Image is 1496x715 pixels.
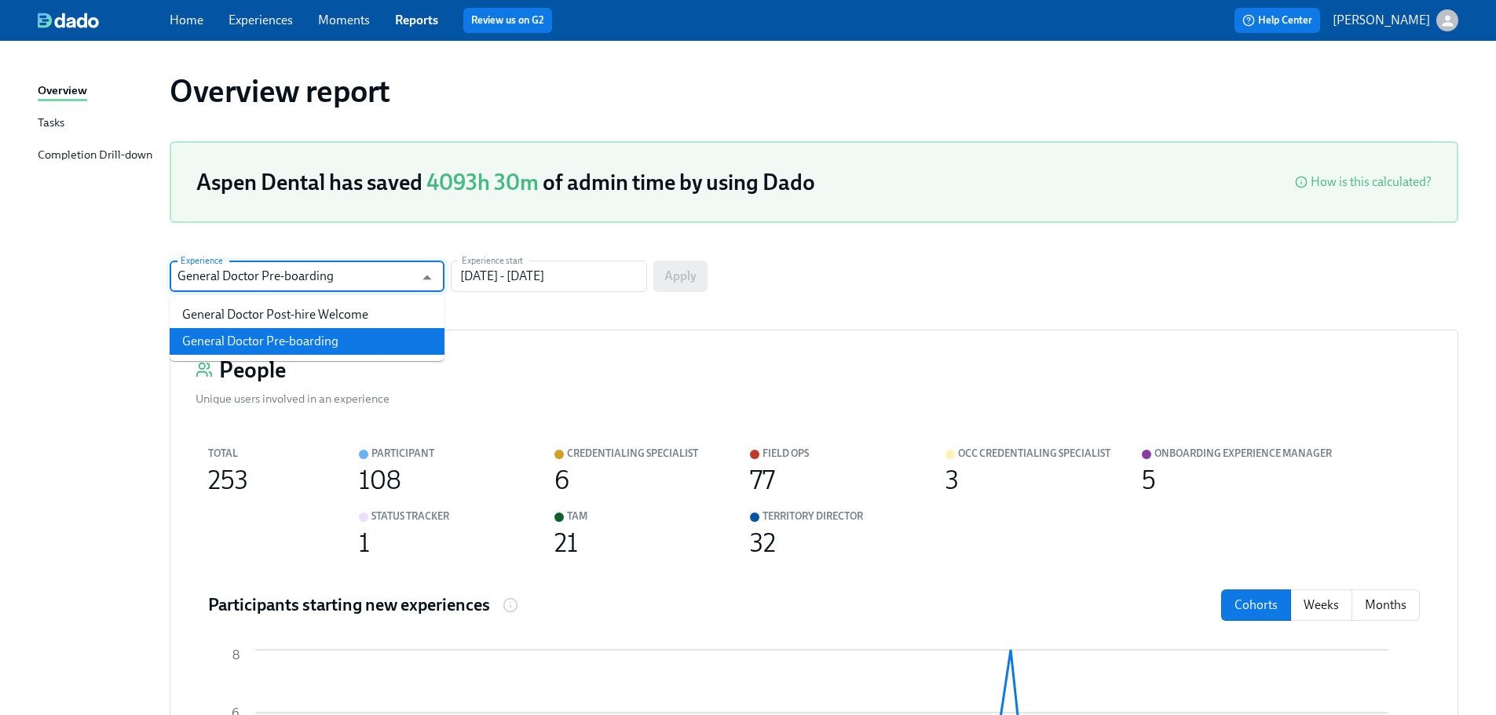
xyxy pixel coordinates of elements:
[1352,589,1420,621] button: months
[219,356,286,384] h3: People
[1234,596,1278,614] p: Cohorts
[170,328,444,355] li: General Doctor Pre-boarding
[1333,12,1430,29] p: [PERSON_NAME]
[567,445,698,462] div: Credentialing Specialist
[170,301,444,328] li: General Doctor Post-hire Welcome
[38,114,64,133] div: Tasks
[554,534,578,552] div: 21
[318,13,370,27] a: Moments
[170,72,390,110] h1: Overview report
[1221,589,1420,621] div: date filter
[958,445,1110,462] div: OCC Credentialing specialist
[1221,589,1291,621] button: cohorts
[554,472,569,489] div: 6
[1304,596,1339,614] p: Weeks
[567,508,587,525] div: TAM
[503,597,518,613] svg: Number of participants that started this experience in each cohort, week or month
[208,445,238,462] div: Total
[38,13,170,28] a: dado
[1290,589,1352,621] button: weeks
[1242,13,1312,28] span: Help Center
[38,13,99,28] img: dado
[1142,472,1156,489] div: 5
[426,169,539,195] span: 4093h 30m
[196,168,815,196] h3: Aspen Dental has saved of admin time by using Dado
[371,445,434,462] div: Participant
[208,593,490,617] h4: Participants starting new experiences
[229,13,293,27] a: Experiences
[946,472,959,489] div: 3
[232,648,240,662] tspan: 8
[38,82,157,101] a: Overview
[38,114,157,133] a: Tasks
[463,8,552,33] button: Review us on G2
[359,472,401,489] div: 108
[38,146,152,166] div: Completion Drill-down
[359,534,370,552] div: 1
[763,508,863,525] div: Territory Director
[1234,8,1320,33] button: Help Center
[371,508,449,525] div: Status tracker
[395,13,438,27] a: Reports
[750,472,775,489] div: 77
[471,13,544,28] a: Review us on G2
[170,13,203,27] a: Home
[196,390,390,407] div: Unique users involved in an experience
[415,265,439,290] button: Close
[38,82,87,101] div: Overview
[38,146,157,166] a: Completion Drill-down
[1333,9,1458,31] button: [PERSON_NAME]
[750,534,776,552] div: 32
[1154,445,1332,462] div: Onboarding Experience Manager
[208,472,248,489] div: 253
[1311,173,1432,191] div: How is this calculated?
[763,445,809,462] div: Field Ops
[1365,596,1406,614] p: Months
